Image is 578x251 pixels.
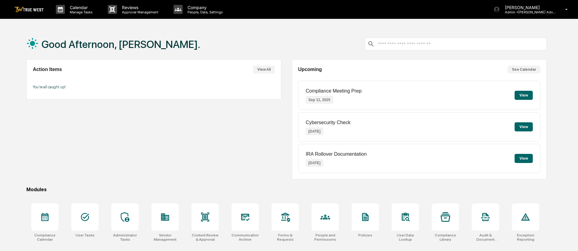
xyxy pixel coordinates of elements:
[508,66,540,73] button: See Calendar
[306,128,323,135] p: [DATE]
[306,120,351,125] p: Cybersecurity Check
[111,233,139,242] div: Administrator Tasks
[183,5,226,10] p: Company
[515,91,533,100] button: View
[500,10,556,14] p: Admin • [PERSON_NAME] Advisory Group
[191,233,219,242] div: Content Review & Approval
[33,85,275,89] p: You're all caught up!
[306,88,362,94] p: Compliance Meeting Prep
[232,233,259,242] div: Communications Archive
[151,233,179,242] div: Vendor Management
[65,10,96,14] p: Manage Tasks
[306,96,333,103] p: Sep 11, 2025
[65,5,96,10] p: Calendar
[272,233,299,242] div: Forms & Requests
[432,233,459,242] div: Compliance Library
[312,233,339,242] div: People and Permissions
[512,233,539,242] div: Exception Reporting
[306,159,323,167] p: [DATE]
[117,5,161,10] p: Reviews
[500,5,556,10] p: [PERSON_NAME]
[33,67,62,72] h2: Action Items
[183,10,226,14] p: People, Data, Settings
[298,67,322,72] h2: Upcoming
[26,187,547,192] div: Modules
[515,154,533,163] button: View
[117,10,161,14] p: Approval Management
[515,122,533,131] button: View
[31,233,59,242] div: Compliance Calendar
[306,151,367,157] p: IRA Rollover Documentation
[472,233,499,242] div: Audit & Document Logs
[358,233,372,237] div: Policies
[42,38,200,50] h1: Good Afternoon, [PERSON_NAME].
[15,7,44,12] img: logo
[76,233,95,237] div: User Tasks
[392,233,419,242] div: User Data Lookup
[253,66,275,73] button: View All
